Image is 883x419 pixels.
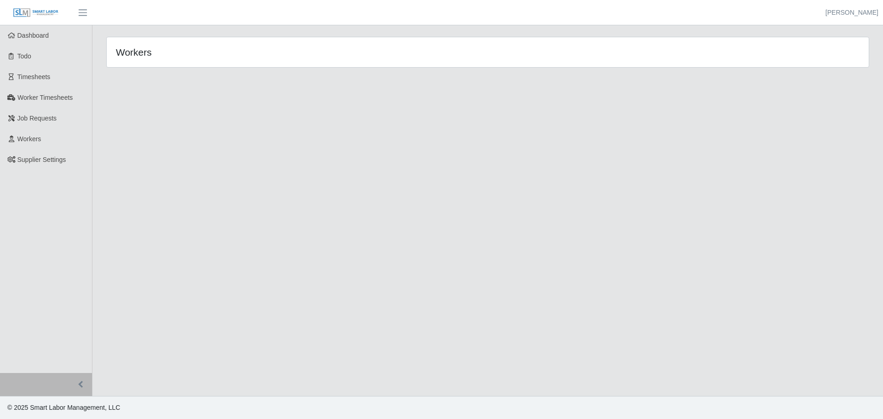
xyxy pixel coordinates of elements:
[17,94,73,101] span: Worker Timesheets
[17,73,51,80] span: Timesheets
[826,8,878,17] a: [PERSON_NAME]
[13,8,59,18] img: SLM Logo
[17,32,49,39] span: Dashboard
[7,404,120,411] span: © 2025 Smart Labor Management, LLC
[116,46,418,58] h4: Workers
[17,52,31,60] span: Todo
[17,135,41,143] span: Workers
[17,156,66,163] span: Supplier Settings
[17,115,57,122] span: Job Requests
